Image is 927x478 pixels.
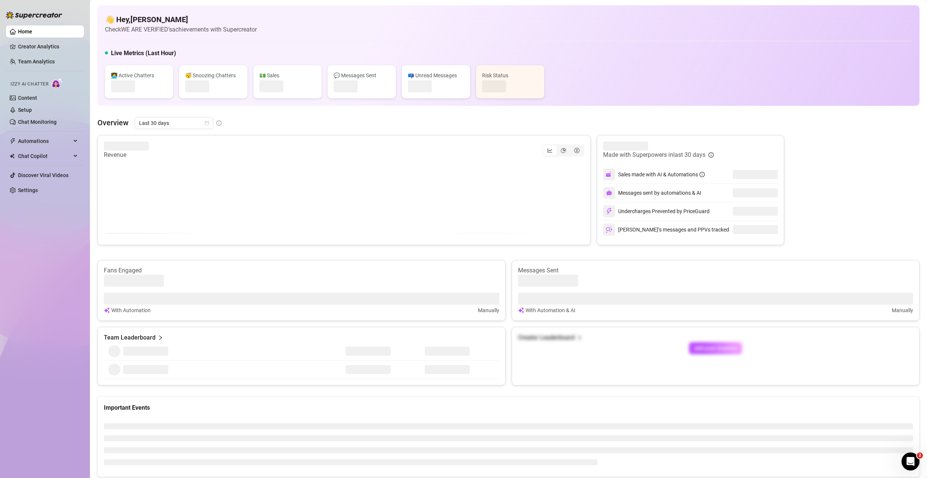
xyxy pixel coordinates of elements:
[618,170,705,179] div: Sales made with AI & Automations
[18,41,78,53] a: Creator Analytics
[216,120,222,126] span: info-circle
[104,266,499,275] article: Fans Engaged
[606,208,613,215] img: svg%3e
[902,452,920,470] iframe: Intercom live chat
[51,78,63,89] img: AI Chatter
[105,25,257,34] article: Check WE ARE VERIFIED's achievements with Supercreator
[917,452,923,458] span: 2
[606,190,612,196] img: svg%3e
[18,172,69,178] a: Discover Viral Videos
[111,71,167,80] div: 👩‍💻 Active Chatters
[334,71,390,80] div: 💬 Messages Sent
[10,81,48,88] span: Izzy AI Chatter
[18,187,38,193] a: Settings
[603,150,705,159] article: Made with Superpowers in last 30 days
[6,11,62,19] img: logo-BBDzfeDw.svg
[205,121,209,125] span: calendar
[603,205,710,217] div: Undercharges Prevented by PriceGuard
[97,117,129,128] article: Overview
[482,71,538,80] div: Risk Status
[18,119,57,125] a: Chat Monitoring
[547,148,553,153] span: line-chart
[18,29,32,35] a: Home
[185,71,241,80] div: 😴 Snoozing Chatters
[10,138,16,144] span: thunderbolt
[574,148,580,153] span: dollar-circle
[259,71,316,80] div: 💵 Sales
[603,187,701,199] div: Messages sent by automations & AI
[478,306,499,314] article: Manually
[561,148,566,153] span: pie-chart
[18,59,55,65] a: Team Analytics
[518,266,914,275] article: Messages Sent
[104,150,149,159] article: Revenue
[408,71,464,80] div: 📪 Unread Messages
[526,306,575,314] article: With Automation & AI
[708,152,714,158] span: info-circle
[139,117,209,129] span: Last 30 days
[542,144,584,156] div: segmented control
[105,14,257,25] h4: 👋 Hey, [PERSON_NAME]
[18,95,37,101] a: Content
[892,306,913,314] article: Manually
[606,171,613,178] img: svg%3e
[518,306,524,314] img: svg%3e
[603,224,729,236] div: [PERSON_NAME]’s messages and PPVs tracked
[699,172,705,177] span: info-circle
[18,107,32,113] a: Setup
[10,153,15,159] img: Chat Copilot
[158,333,163,342] span: right
[606,226,613,233] img: svg%3e
[111,49,176,58] h5: Live Metrics (Last Hour)
[18,150,71,162] span: Chat Copilot
[18,135,71,147] span: Automations
[104,333,156,342] article: Team Leaderboard
[111,306,151,314] article: With Automation
[104,306,110,314] img: svg%3e
[104,403,913,412] div: Important Events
